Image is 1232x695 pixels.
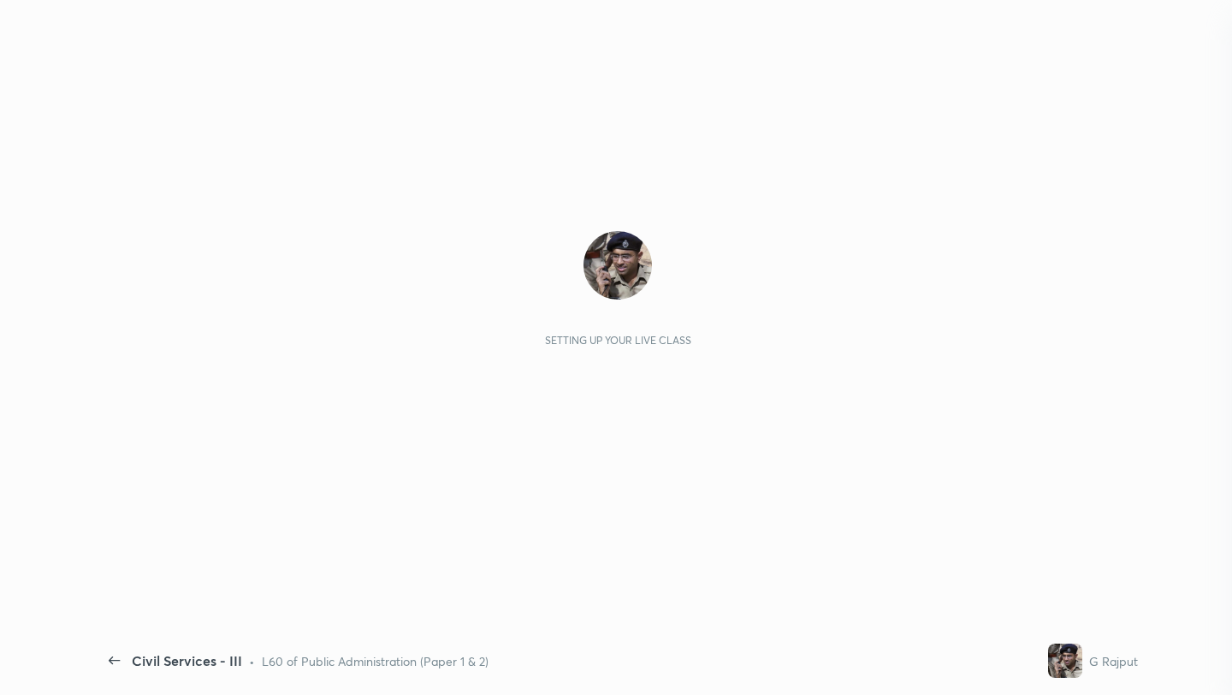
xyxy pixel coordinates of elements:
[249,652,255,670] div: •
[545,334,691,347] div: Setting up your live class
[1048,644,1082,678] img: 4d6be83f570242e9b3f3d3ea02a997cb.jpg
[583,231,652,300] img: 4d6be83f570242e9b3f3d3ea02a997cb.jpg
[262,652,489,670] div: L60 of Public Administration (Paper 1 & 2)
[1089,652,1138,670] div: G Rajput
[132,650,242,671] div: Civil Services - III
